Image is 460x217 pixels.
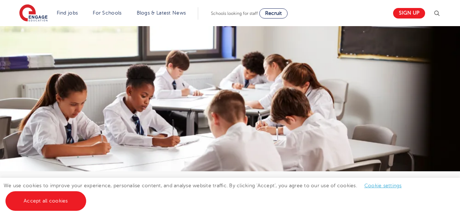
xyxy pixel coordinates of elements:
a: Recruit [259,8,288,19]
a: For Schools [93,10,121,16]
span: Recruit [265,11,282,16]
a: Cookie settings [364,183,402,188]
a: Blogs & Latest News [137,10,186,16]
a: Sign up [393,8,425,19]
a: Accept all cookies [5,191,86,211]
img: Engage Education [19,4,48,22]
a: Find jobs [57,10,78,16]
span: Schools looking for staff [211,11,258,16]
span: We use cookies to improve your experience, personalise content, and analyse website traffic. By c... [4,183,409,204]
